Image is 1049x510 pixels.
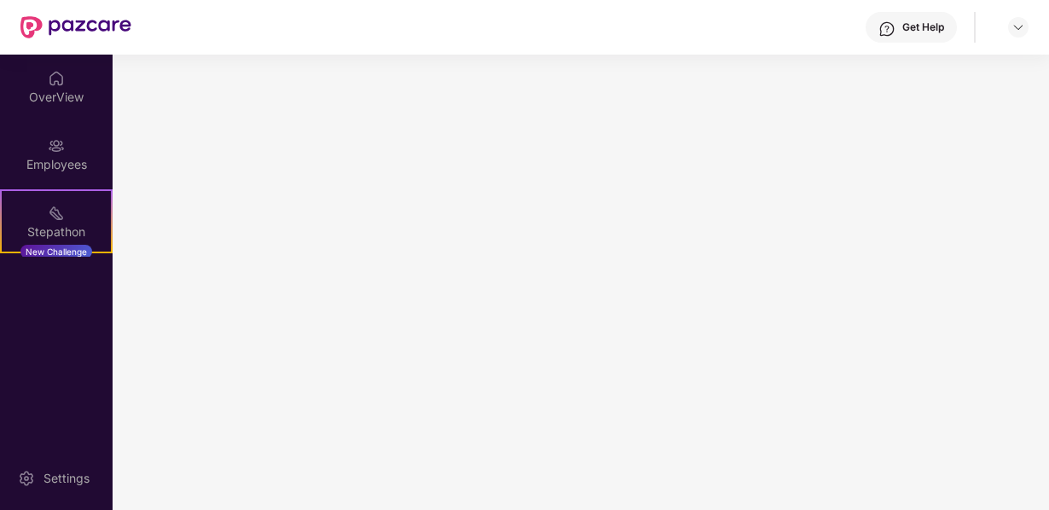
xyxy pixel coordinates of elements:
[48,70,65,87] img: svg+xml;base64,PHN2ZyBpZD0iSG9tZSIgeG1sbnM9Imh0dHA6Ly93d3cudzMub3JnLzIwMDAvc3ZnIiB3aWR0aD0iMjAiIG...
[48,205,65,222] img: svg+xml;base64,PHN2ZyB4bWxucz0iaHR0cDovL3d3dy53My5vcmcvMjAwMC9zdmciIHdpZHRoPSIyMSIgaGVpZ2h0PSIyMC...
[38,470,95,487] div: Settings
[2,223,111,241] div: Stepathon
[20,245,92,258] div: New Challenge
[48,137,65,154] img: svg+xml;base64,PHN2ZyBpZD0iRW1wbG95ZWVzIiB4bWxucz0iaHR0cDovL3d3dy53My5vcmcvMjAwMC9zdmciIHdpZHRoPS...
[18,470,35,487] img: svg+xml;base64,PHN2ZyBpZD0iU2V0dGluZy0yMHgyMCIgeG1sbnM9Imh0dHA6Ly93d3cudzMub3JnLzIwMDAvc3ZnIiB3aW...
[1011,20,1025,34] img: svg+xml;base64,PHN2ZyBpZD0iRHJvcGRvd24tMzJ4MzIiIHhtbG5zPSJodHRwOi8vd3d3LnczLm9yZy8yMDAwL3N2ZyIgd2...
[902,20,944,34] div: Get Help
[878,20,895,38] img: svg+xml;base64,PHN2ZyBpZD0iSGVscC0zMngzMiIgeG1sbnM9Imh0dHA6Ly93d3cudzMub3JnLzIwMDAvc3ZnIiB3aWR0aD...
[20,16,131,38] img: New Pazcare Logo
